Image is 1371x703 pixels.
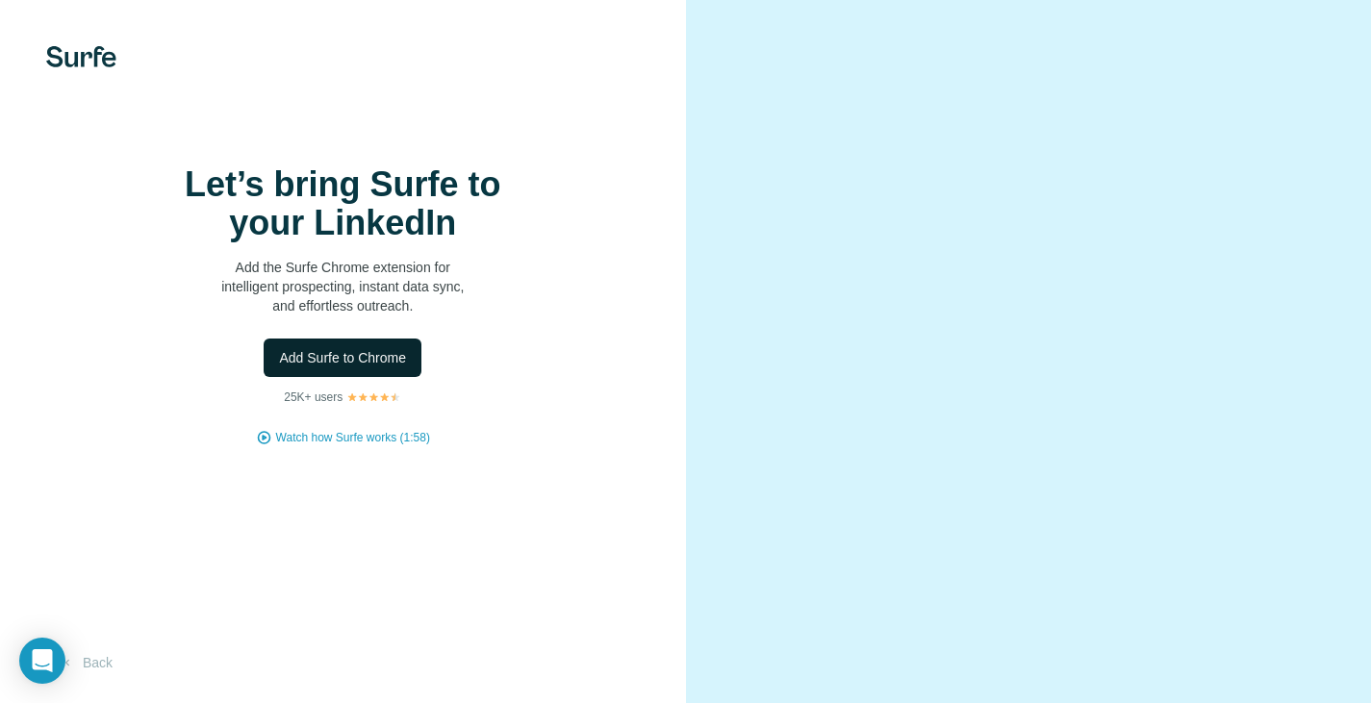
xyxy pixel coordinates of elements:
img: Surfe's logo [46,46,116,67]
span: Add Surfe to Chrome [279,348,406,367]
div: Open Intercom Messenger [19,638,65,684]
button: Back [46,645,126,680]
button: Watch how Surfe works (1:58) [276,429,430,446]
p: Add the Surfe Chrome extension for intelligent prospecting, instant data sync, and effortless out... [150,258,535,315]
h1: Let’s bring Surfe to your LinkedIn [150,165,535,242]
p: 25K+ users [284,389,343,406]
button: Add Surfe to Chrome [264,339,421,377]
img: Rating Stars [346,391,401,403]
